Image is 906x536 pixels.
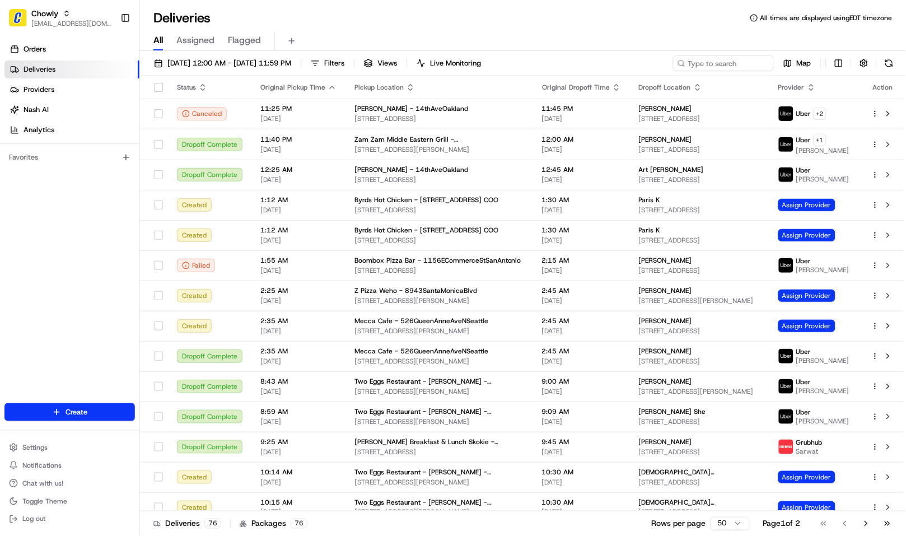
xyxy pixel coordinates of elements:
span: Two Eggs Restaurant - [PERSON_NAME] - [STREET_ADDRESS] [354,468,524,477]
img: uber-new-logo.jpeg [779,409,793,424]
span: Original Dropoff Time [542,83,610,92]
span: Uber [796,408,811,417]
span: Paris K [639,226,661,235]
span: [PERSON_NAME] [796,146,849,155]
div: Packages [240,518,307,529]
a: Analytics [4,121,139,139]
span: Dropoff Location [639,83,691,92]
span: [STREET_ADDRESS] [639,145,760,154]
button: +2 [814,108,826,120]
span: [DATE] [542,206,621,215]
span: Uber [796,377,811,386]
span: Provider [778,83,805,92]
button: Start new chat [190,110,204,124]
span: [STREET_ADDRESS] [639,448,760,456]
span: Views [377,58,397,68]
span: [STREET_ADDRESS] [639,357,760,366]
span: [PERSON_NAME] [639,377,692,386]
span: Nash AI [24,105,49,115]
img: uber-new-logo.jpeg [779,349,793,363]
div: Canceled [177,107,227,120]
span: Knowledge Base [22,162,86,174]
span: [STREET_ADDRESS] [639,236,760,245]
span: Two Eggs Restaurant - [PERSON_NAME] - [STREET_ADDRESS] [354,407,524,416]
div: 💻 [95,164,104,173]
span: [DATE] [260,327,337,335]
span: 11:25 PM [260,104,337,113]
button: [EMAIL_ADDRESS][DOMAIN_NAME] [31,19,111,28]
button: Map [778,55,816,71]
span: Flagged [228,34,261,47]
span: Map [797,58,811,68]
span: Providers [24,85,54,95]
button: Toggle Theme [4,493,135,509]
div: 76 [291,519,307,529]
span: Chat with us! [22,479,63,488]
img: 5e692f75ce7d37001a5d71f1 [779,440,793,454]
span: 2:35 AM [260,316,337,325]
span: [STREET_ADDRESS][PERSON_NAME] [354,387,524,396]
span: Analytics [24,125,54,135]
span: [STREET_ADDRESS][PERSON_NAME] [354,296,524,305]
span: [DATE] [542,448,621,456]
span: [DATE] [260,206,337,215]
span: [DATE] [542,387,621,396]
span: [DATE] [542,266,621,275]
span: [DATE] [260,236,337,245]
span: [DATE] [260,145,337,154]
span: [PERSON_NAME] [639,347,692,356]
span: [STREET_ADDRESS] [639,175,760,184]
span: [PERSON_NAME] [639,286,692,295]
span: Two Eggs Restaurant - [PERSON_NAME] - [STREET_ADDRESS] [354,498,524,507]
span: 2:45 AM [542,347,621,356]
span: Assigned [176,34,214,47]
span: Two Eggs Restaurant - [PERSON_NAME] - [STREET_ADDRESS] [354,377,524,386]
span: Assign Provider [778,320,835,332]
span: 8:59 AM [260,407,337,416]
span: [STREET_ADDRESS] [354,206,524,215]
span: 1:55 AM [260,256,337,265]
span: All [153,34,163,47]
button: Filters [306,55,349,71]
span: Uber [796,136,811,145]
span: [STREET_ADDRESS] [639,327,760,335]
a: Providers [4,81,139,99]
span: Uber [796,166,811,175]
span: [STREET_ADDRESS] [639,478,760,487]
span: [STREET_ADDRESS][PERSON_NAME] [354,478,524,487]
span: Log out [22,515,45,524]
span: [STREET_ADDRESS][PERSON_NAME] [354,357,524,366]
span: [DATE] [260,448,337,456]
span: [DATE] [542,175,621,184]
span: Assign Provider [778,229,835,241]
span: API Documentation [106,162,180,174]
span: 12:00 AM [542,135,621,144]
span: [STREET_ADDRESS] [354,266,524,275]
a: Nash AI [4,101,139,119]
span: [DATE] [542,114,621,123]
span: [DATE] [542,236,621,245]
span: 2:25 AM [260,286,337,295]
span: Deliveries [24,64,55,74]
span: [DATE] [542,327,621,335]
span: Uber [796,109,811,118]
span: Original Pickup Time [260,83,325,92]
span: 2:35 AM [260,347,337,356]
span: [STREET_ADDRESS] [639,417,760,426]
span: [STREET_ADDRESS][PERSON_NAME] [354,327,524,335]
span: Sarwat [796,447,823,456]
div: Page 1 of 2 [763,518,801,529]
button: Log out [4,511,135,527]
span: 11:40 PM [260,135,337,144]
span: [STREET_ADDRESS] [639,206,760,215]
span: Grubhub [796,438,823,447]
span: Orders [24,44,46,54]
span: Boombox Pizza Bar - 1156ECommerceStSanAntonio [354,256,521,265]
div: 76 [204,519,221,529]
span: [DATE] [542,508,621,517]
span: 2:45 AM [542,286,621,295]
span: [STREET_ADDRESS] [639,508,760,517]
span: 2:15 AM [542,256,621,265]
span: Create [66,407,87,417]
span: Assign Provider [778,501,835,514]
